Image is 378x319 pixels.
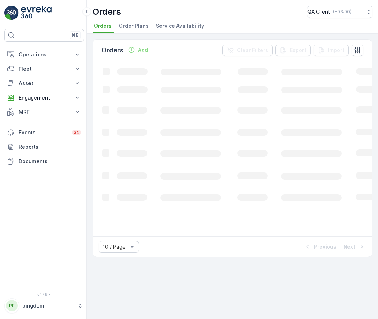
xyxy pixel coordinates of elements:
[307,8,330,15] p: QA Client
[314,243,336,250] p: Previous
[138,46,148,54] p: Add
[19,158,81,165] p: Documents
[4,47,84,62] button: Operations
[328,47,345,54] p: Import
[22,302,74,309] p: pingdom
[4,105,84,119] button: MRF
[102,45,123,55] p: Orders
[4,292,84,297] span: v 1.49.3
[4,298,84,313] button: PPpingdom
[4,6,19,20] img: logo
[19,51,69,58] p: Operations
[4,91,84,105] button: Engagement
[21,6,52,20] img: logo_light-DOdMpM7g.png
[343,242,366,251] button: Next
[222,45,273,56] button: Clear Filters
[125,46,151,54] button: Add
[237,47,268,54] p: Clear Filters
[343,243,355,250] p: Next
[4,140,84,154] a: Reports
[72,32,79,38] p: ⌘B
[119,22,149,29] span: Order Plans
[93,6,121,18] p: Orders
[4,76,84,91] button: Asset
[314,45,349,56] button: Import
[6,300,18,311] div: PP
[19,129,68,136] p: Events
[19,80,69,87] p: Asset
[156,22,204,29] span: Service Availability
[303,242,337,251] button: Previous
[290,47,306,54] p: Export
[4,125,84,140] a: Events34
[333,9,351,15] p: ( +03:00 )
[19,94,69,101] p: Engagement
[19,108,69,116] p: MRF
[4,62,84,76] button: Fleet
[275,45,311,56] button: Export
[73,130,80,135] p: 34
[94,22,112,29] span: Orders
[307,6,372,18] button: QA Client(+03:00)
[19,65,69,73] p: Fleet
[4,154,84,168] a: Documents
[19,143,81,151] p: Reports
